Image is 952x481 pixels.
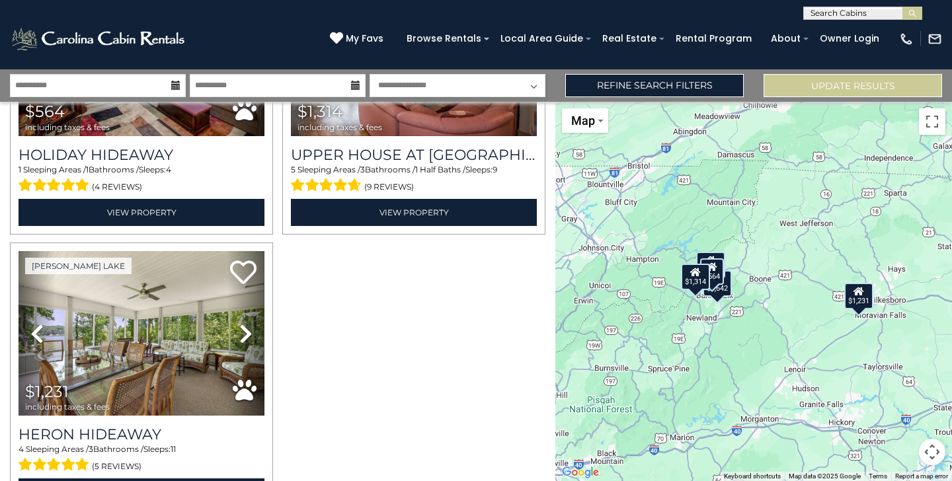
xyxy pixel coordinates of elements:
span: 3 [360,165,365,174]
a: [PERSON_NAME] Lake [25,258,132,274]
a: Browse Rentals [400,28,488,49]
button: Change map style [562,108,608,133]
div: $1,509 [696,252,725,278]
a: View Property [19,199,264,226]
div: $564 [700,258,724,285]
span: $1,231 [25,382,69,401]
img: mail-regular-white.png [928,32,942,46]
span: 9 [493,165,497,174]
span: 1 Half Baths / [415,165,465,174]
span: including taxes & fees [25,402,110,411]
img: thumbnail_164603257.jpeg [19,251,264,416]
span: 1 [86,165,89,174]
a: My Favs [330,32,387,46]
span: Map data ©2025 Google [789,472,861,480]
span: including taxes & fees [297,123,382,131]
div: Sleeping Areas / Bathrooms / Sleeps: [291,164,537,196]
button: Update Results [764,74,942,97]
a: Holiday Hideaway [19,146,264,164]
a: Upper House at [GEOGRAPHIC_DATA] [291,146,537,164]
span: Map [571,114,595,128]
a: Local Area Guide [494,28,590,49]
div: Sleeping Areas / Bathrooms / Sleeps: [19,443,264,475]
a: View Property [291,199,537,226]
a: About [764,28,807,49]
div: Sleeping Areas / Bathrooms / Sleeps: [19,164,264,196]
span: (5 reviews) [92,458,141,475]
span: (4 reviews) [92,178,142,196]
span: 4 [19,444,24,454]
span: $564 [25,102,65,121]
span: 1 [19,165,21,174]
img: Google [559,464,602,481]
div: $1,231 [844,283,873,309]
a: Real Estate [596,28,663,49]
div: $1,314 [681,264,710,290]
span: My Favs [346,32,383,46]
a: Refine Search Filters [565,74,744,97]
a: Rental Program [669,28,758,49]
img: White-1-2.png [10,26,188,52]
span: including taxes & fees [25,123,110,131]
a: Report a map error [895,472,948,480]
a: Terms (opens in new tab) [869,472,887,480]
button: Keyboard shortcuts [724,472,781,481]
a: Owner Login [813,28,886,49]
span: 3 [89,444,93,454]
span: 5 [291,165,296,174]
button: Map camera controls [919,439,945,465]
a: Open this area in Google Maps (opens a new window) [559,464,602,481]
span: (9 reviews) [364,178,414,196]
h3: Upper House at Tiffanys Estate [291,146,537,164]
img: phone-regular-white.png [899,32,914,46]
span: $1,314 [297,102,342,121]
button: Toggle fullscreen view [919,108,945,135]
a: Heron Hideaway [19,425,264,443]
span: 11 [171,444,176,454]
span: 4 [166,165,171,174]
